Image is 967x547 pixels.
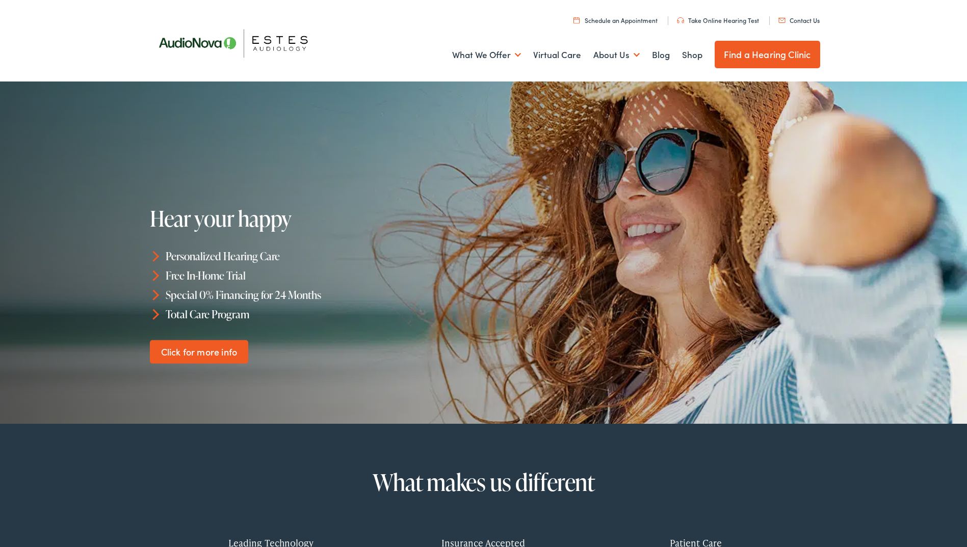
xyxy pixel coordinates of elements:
li: Special 0% Financing for 24 Months [150,285,488,305]
a: About Us [593,36,640,74]
a: Take Online Hearing Test [677,16,759,24]
li: Total Care Program [150,304,488,323]
img: utility icon [573,17,580,23]
li: Personalized Hearing Care [150,247,488,266]
a: Virtual Care [533,36,581,74]
a: Contact Us [778,16,820,24]
h1: Hear your happy [150,207,460,230]
img: utility icon [778,18,786,23]
img: utility icon [677,17,684,23]
a: Find a Hearing Clinic [715,41,820,68]
li: Free In-Home Trial [150,266,488,285]
a: What We Offer [452,36,521,74]
a: Click for more info [150,340,248,364]
a: Blog [652,36,670,74]
a: Shop [682,36,702,74]
h2: What makes us different [173,470,795,495]
a: Schedule an Appointment [573,16,658,24]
